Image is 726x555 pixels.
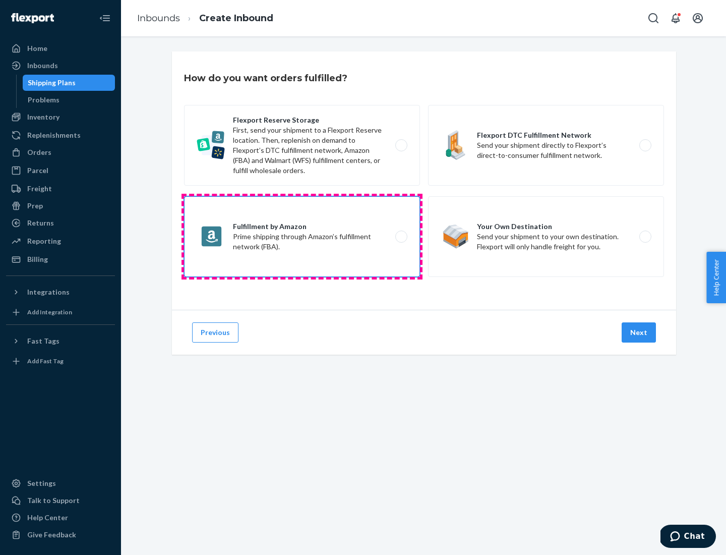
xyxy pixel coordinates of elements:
[27,184,52,194] div: Freight
[11,13,54,23] img: Flexport logo
[6,127,115,143] a: Replenishments
[27,530,76,540] div: Give Feedback
[6,58,115,74] a: Inbounds
[199,13,273,24] a: Create Inbound
[6,40,115,57] a: Home
[184,72,347,85] h3: How do you want orders fulfilled?
[622,322,656,343] button: Next
[27,218,54,228] div: Returns
[6,527,115,543] button: Give Feedback
[27,478,56,488] div: Settings
[6,353,115,369] a: Add Fast Tag
[27,513,68,523] div: Help Center
[660,525,716,550] iframe: Opens a widget where you can chat to one of our agents
[27,112,59,122] div: Inventory
[27,147,51,157] div: Orders
[6,284,115,300] button: Integrations
[6,181,115,197] a: Freight
[137,13,180,24] a: Inbounds
[27,236,61,246] div: Reporting
[28,95,59,105] div: Problems
[23,92,115,108] a: Problems
[129,4,281,33] ol: breadcrumbs
[27,336,59,346] div: Fast Tags
[23,75,115,91] a: Shipping Plans
[27,165,48,176] div: Parcel
[6,304,115,320] a: Add Integration
[27,495,80,506] div: Talk to Support
[665,8,686,28] button: Open notifications
[27,43,47,53] div: Home
[95,8,115,28] button: Close Navigation
[688,8,708,28] button: Open account menu
[27,61,58,71] div: Inbounds
[27,130,81,140] div: Replenishments
[6,162,115,179] a: Parcel
[6,333,115,349] button: Fast Tags
[643,8,663,28] button: Open Search Box
[28,78,76,88] div: Shipping Plans
[6,144,115,160] a: Orders
[6,251,115,267] a: Billing
[6,198,115,214] a: Prep
[27,201,43,211] div: Prep
[706,252,726,303] button: Help Center
[6,475,115,491] a: Settings
[27,308,72,316] div: Add Integration
[6,233,115,249] a: Reporting
[27,254,48,264] div: Billing
[6,510,115,526] a: Help Center
[27,287,70,297] div: Integrations
[192,322,238,343] button: Previous
[6,492,115,509] button: Talk to Support
[6,109,115,125] a: Inventory
[27,357,64,365] div: Add Fast Tag
[6,215,115,231] a: Returns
